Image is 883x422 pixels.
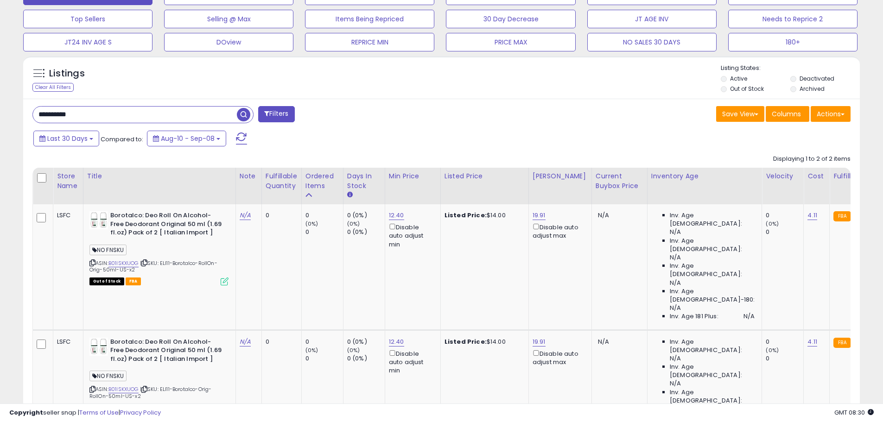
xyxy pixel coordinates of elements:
span: N/A [670,379,681,388]
small: FBA [833,338,851,348]
div: Fulfillment [833,171,871,181]
div: Days In Stock [347,171,381,191]
div: $14.00 [445,338,521,346]
span: All listings that are currently out of stock and unavailable for purchase on Amazon [89,277,124,285]
small: (0%) [766,220,779,227]
div: 0 [266,211,294,220]
span: N/A [598,211,609,220]
span: | SKU: ELI11-Borotalco-RollOn-Orig-50ml-US-x2 [89,259,217,273]
div: 0 (0%) [347,228,385,236]
div: LSFC [57,338,76,346]
button: PRICE MAX [446,33,575,51]
div: 0 (0%) [347,338,385,346]
small: FBA [833,211,851,221]
span: Last 30 Days [47,134,88,143]
a: Privacy Policy [120,408,161,417]
a: N/A [240,337,251,346]
div: Store Name [57,171,79,191]
div: 0 [766,354,803,363]
div: Inventory Age [651,171,758,181]
span: NO FNSKU [89,371,127,381]
div: Disable auto adjust max [533,222,584,240]
strong: Copyright [9,408,43,417]
div: Disable auto adjust min [389,222,433,249]
span: N/A [670,354,681,363]
div: 0 (0%) [347,354,385,363]
button: 30 Day Decrease [446,10,575,28]
span: Inv. Age [DEMOGRAPHIC_DATA]: [670,388,755,405]
a: N/A [240,211,251,220]
b: Listed Price: [445,337,487,346]
button: REPRICE MIN [305,33,434,51]
div: 0 [305,338,343,346]
div: Displaying 1 to 2 of 2 items [773,155,851,164]
span: Inv. Age 181 Plus: [670,312,718,321]
a: 12.40 [389,211,404,220]
b: Borotalco: Deo Roll On Alcohol-Free Deodorant Original 50 ml (1.69 fl.oz) Pack of 2 [ Italian Imp... [110,211,223,239]
small: (0%) [305,220,318,227]
a: 12.40 [389,337,404,346]
span: FBA [126,277,141,285]
span: N/A [670,253,681,262]
button: Selling @ Max [164,10,293,28]
div: LSFC [57,211,76,220]
label: Active [730,75,747,82]
a: 4.11 [807,337,817,346]
button: Items Being Repriced [305,10,434,28]
span: Inv. Age [DEMOGRAPHIC_DATA]: [670,338,755,354]
div: $14.00 [445,211,521,220]
div: [PERSON_NAME] [533,171,588,181]
div: Fulfillable Quantity [266,171,298,191]
span: N/A [670,279,681,287]
button: Filters [258,106,294,122]
small: Days In Stock. [347,191,353,199]
button: Last 30 Days [33,131,99,146]
span: 2025-10-9 08:30 GMT [834,408,874,417]
small: (0%) [305,346,318,354]
button: 180+ [728,33,858,51]
img: 41n96g5Z2vL._SL40_.jpg [89,211,108,229]
div: ASIN: [89,211,229,284]
div: 0 [766,228,803,236]
div: seller snap | | [9,409,161,417]
span: N/A [670,228,681,236]
div: 0 [266,338,294,346]
a: 19.91 [533,211,546,220]
button: DOview [164,33,293,51]
button: NO SALES 30 DAYS [587,33,717,51]
div: Clear All Filters [32,83,74,92]
label: Archived [800,85,825,93]
span: Compared to: [101,135,143,144]
span: Aug-10 - Sep-08 [161,134,215,143]
span: N/A [598,337,609,346]
label: Deactivated [800,75,834,82]
small: (0%) [766,346,779,354]
button: Actions [811,106,851,122]
span: Inv. Age [DEMOGRAPHIC_DATA]-180: [670,287,755,304]
div: 0 [305,228,343,236]
div: 0 [766,211,803,220]
button: Columns [766,106,809,122]
div: Velocity [766,171,800,181]
span: Inv. Age [DEMOGRAPHIC_DATA]: [670,211,755,228]
div: Disable auto adjust min [389,348,433,375]
div: Min Price [389,171,437,181]
b: Listed Price: [445,211,487,220]
span: Inv. Age [DEMOGRAPHIC_DATA]: [670,237,755,253]
b: Borotalco: Deo Roll On Alcohol-Free Deodorant Original 50 ml (1.69 fl.oz) Pack of 2 [ Italian Imp... [110,338,223,366]
a: Terms of Use [79,408,119,417]
a: B01ISKXUOG [108,385,139,393]
label: Out of Stock [730,85,764,93]
img: 41n96g5Z2vL._SL40_.jpg [89,338,108,356]
div: Cost [807,171,826,181]
div: Ordered Items [305,171,339,191]
a: B01ISKXUOG [108,259,139,267]
a: 4.11 [807,211,817,220]
span: N/A [670,304,681,312]
div: 0 [305,354,343,363]
div: Title [87,171,232,181]
button: Needs to Reprice 2 [728,10,858,28]
div: 0 [766,338,803,346]
small: (0%) [347,220,360,227]
button: Top Sellers [23,10,152,28]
